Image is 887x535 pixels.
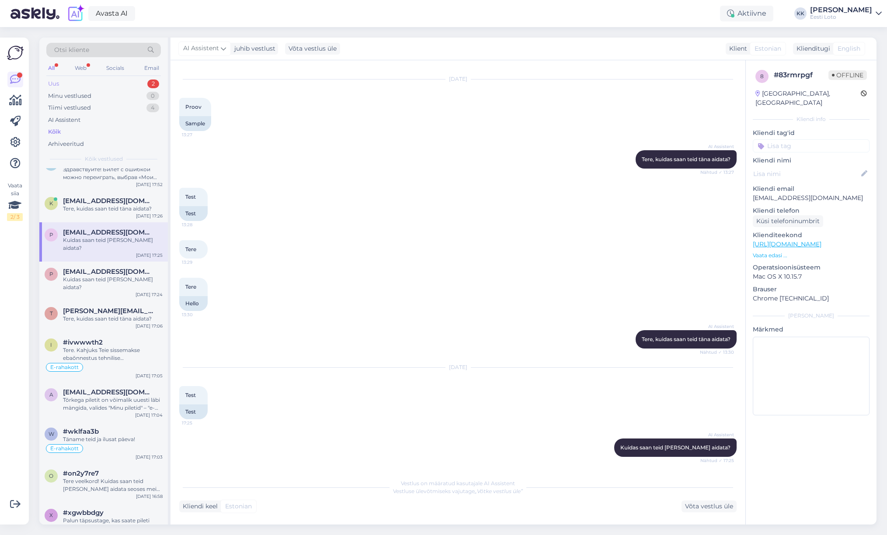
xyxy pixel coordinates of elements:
[810,14,872,21] div: Eesti Loto
[63,315,163,323] div: Tere, kuidas saan teid täna aidata?
[146,92,159,100] div: 0
[838,44,860,53] span: English
[50,310,53,317] span: T
[620,444,730,451] span: Kuidas saan teid [PERSON_NAME] aidata?
[50,342,52,348] span: i
[753,206,870,215] p: Kliendi telefon
[755,44,781,53] span: Estonian
[63,469,99,477] span: #on2y7re7
[48,79,59,88] div: Uus
[63,477,163,493] div: Tere veelkord! Kuidas saan teid [PERSON_NAME] aidata seoses meie teenustega?
[48,104,91,112] div: Tiimi vestlused
[63,307,154,315] span: Tatjana_allikas@hotmail.com
[63,346,163,362] div: Tere. Kahjuks Teie sissemakse ebaõnnestus tehnilise [PERSON_NAME] tõttu. Kontrollisime ostu [PERS...
[136,323,163,329] div: [DATE] 17:06
[63,236,163,252] div: Kuidas saan teid [PERSON_NAME] aidata?
[136,493,163,500] div: [DATE] 16:58
[104,62,126,74] div: Socials
[179,296,208,311] div: Hello
[182,221,215,228] span: 13:28
[182,259,215,266] span: 13:29
[753,184,870,193] p: Kliendi email
[642,336,730,342] span: Tere, kuidas saan teid täna aidata?
[88,6,135,21] a: Avasta AI
[136,291,163,298] div: [DATE] 17:24
[185,283,196,290] span: Tere
[63,428,99,435] span: #wklfaa3b
[48,92,91,100] div: Minu vestlused
[401,480,515,487] span: Vestlus on määratud kasutajale AI Assistent
[182,420,215,426] span: 17:25
[143,62,161,74] div: Email
[179,502,218,511] div: Kliendi keel
[753,272,870,281] p: Mac OS X 10.15.7
[136,252,163,259] div: [DATE] 17:25
[147,79,159,88] div: 2
[63,268,154,276] span: pillemarikoots@gmail.com
[753,139,870,152] input: Lisa tag
[179,206,208,221] div: Test
[183,44,219,53] span: AI Assistent
[63,228,154,236] span: pillemarikoots@gmail.com
[182,311,215,318] span: 13:30
[753,263,870,272] p: Operatsioonisüsteem
[794,7,807,20] div: KK
[63,435,163,443] div: Täname teid ja ilusat päeva!
[810,7,882,21] a: [PERSON_NAME]Eesti Loto
[828,70,867,80] span: Offline
[73,62,88,74] div: Web
[700,457,734,464] span: Nähtud ✓ 17:25
[136,454,163,460] div: [DATE] 17:03
[793,44,830,53] div: Klienditugi
[63,166,163,181] div: Здравствуйте! Билет с ошибкой можно переиграть, выбрав «Мои билеты» – «e-kiirloteriid». Если рядо...
[179,75,737,83] div: [DATE]
[185,104,202,110] span: Proov
[136,373,163,379] div: [DATE] 17:05
[753,325,870,334] p: Märkmed
[753,115,870,123] div: Kliendi info
[63,197,154,205] span: kadriklink@hotmail.com
[753,252,870,259] p: Vaata edasi ...
[701,323,734,330] span: AI Assistent
[642,156,730,162] span: Tere, kuidas saan teid täna aidata?
[49,431,54,437] span: w
[136,213,163,219] div: [DATE] 17:26
[753,215,823,227] div: Küsi telefoninumbrit
[726,44,747,53] div: Klient
[774,70,828,80] div: # 83rmrpgf
[49,391,53,398] span: a
[48,116,80,124] div: AI Assistent
[54,45,89,55] span: Otsi kliente
[49,231,53,238] span: p
[63,509,104,517] span: #xgwbbdgy
[49,271,53,277] span: p
[753,193,870,203] p: [EMAIL_ADDRESS][DOMAIN_NAME]
[7,45,24,61] img: Askly Logo
[753,240,821,248] a: [URL][DOMAIN_NAME]
[700,349,734,356] span: Nähtud ✓ 13:30
[753,231,870,240] p: Klienditeekond
[179,404,208,419] div: Test
[46,62,56,74] div: All
[135,412,163,418] div: [DATE] 17:04
[63,276,163,291] div: Kuidas saan teid [PERSON_NAME] aidata?
[66,4,85,23] img: explore-ai
[185,392,196,398] span: Test
[753,312,870,320] div: [PERSON_NAME]
[48,128,61,136] div: Kõik
[63,205,163,213] div: Tere, kuidas saan teid täna aidata?
[63,388,154,396] span: adosonkarola@gmail.com
[753,294,870,303] p: Chrome [TECHNICAL_ID]
[49,200,53,207] span: k
[63,338,103,346] span: #ivwwwth2
[753,285,870,294] p: Brauser
[179,116,211,131] div: Sample
[753,128,870,138] p: Kliendi tag'id
[179,363,737,371] div: [DATE]
[393,488,523,494] span: Vestluse ülevõtmiseks vajutage
[7,182,23,221] div: Vaata siia
[49,473,53,479] span: o
[475,488,523,494] i: „Võtke vestlus üle”
[682,500,737,512] div: Võta vestlus üle
[753,169,859,179] input: Lisa nimi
